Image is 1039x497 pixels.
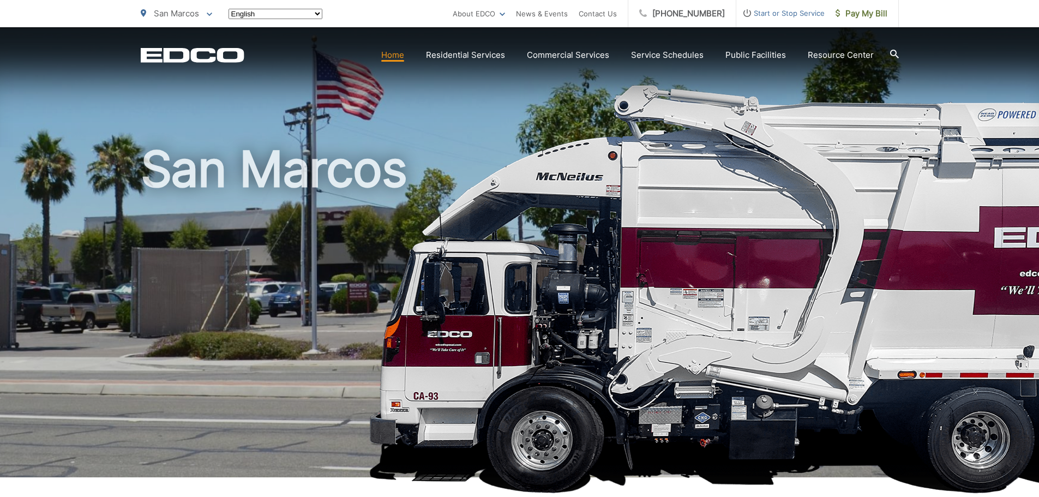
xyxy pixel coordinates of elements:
a: EDCD logo. Return to the homepage. [141,47,244,63]
a: Resource Center [808,49,874,62]
select: Select a language [229,9,322,19]
span: Pay My Bill [836,7,887,20]
a: About EDCO [453,7,505,20]
a: News & Events [516,7,568,20]
a: Home [381,49,404,62]
a: Residential Services [426,49,505,62]
a: Contact Us [579,7,617,20]
a: Public Facilities [725,49,786,62]
span: San Marcos [154,8,199,19]
h1: San Marcos [141,142,899,487]
a: Service Schedules [631,49,704,62]
a: Commercial Services [527,49,609,62]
